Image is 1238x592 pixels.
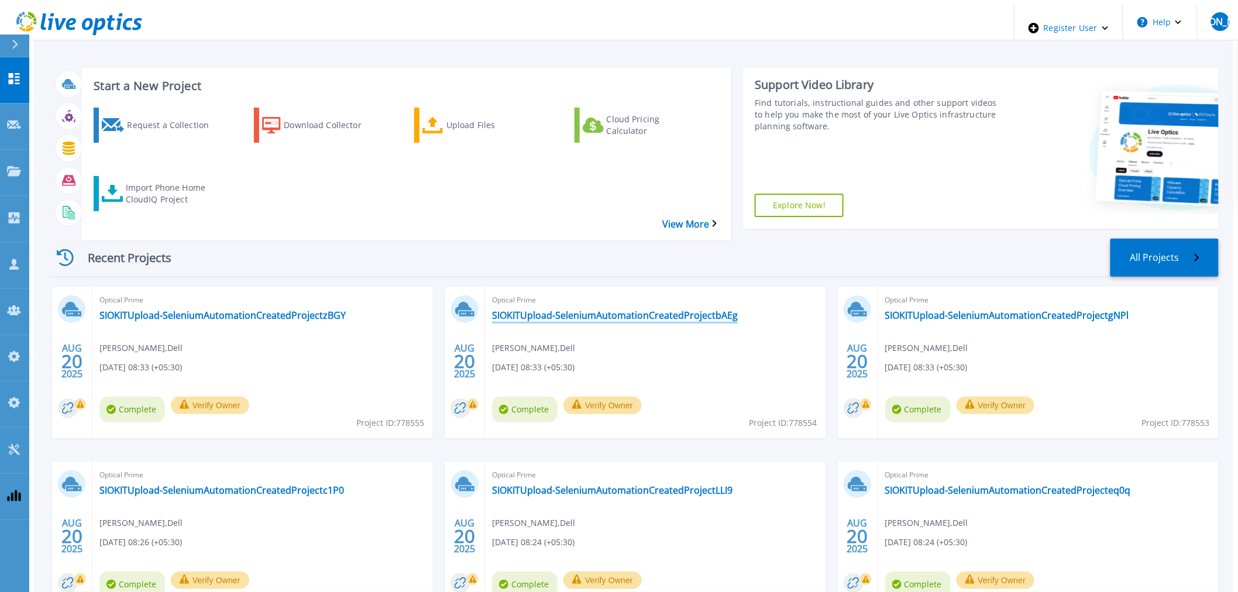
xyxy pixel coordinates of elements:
[99,469,426,481] span: Optical Prime
[171,572,249,589] button: Verify Owner
[99,294,426,307] span: Optical Prime
[885,397,951,422] span: Complete
[575,108,716,143] a: Cloud Pricing Calculator
[847,340,869,383] div: AUG 2025
[749,417,817,429] span: Project ID: 778554
[885,309,1129,321] a: SIOKITUpload-SeleniumAutomationCreatedProjectgNPl
[1110,239,1219,277] a: All Projects
[254,108,396,143] a: Download Collector
[607,111,700,140] div: Cloud Pricing Calculator
[99,309,346,321] a: SIOKITUpload-SeleniumAutomationCreatedProjectzBGY
[99,484,344,496] a: SIOKITUpload-SeleniumAutomationCreatedProjectc1P0
[1015,5,1123,51] div: Register User
[94,108,235,143] a: Request a Collection
[847,531,868,541] span: 20
[99,536,182,549] span: [DATE] 08:26 (+05:30)
[284,111,377,140] div: Download Collector
[446,111,540,140] div: Upload Files
[99,361,182,374] span: [DATE] 08:33 (+05:30)
[492,397,558,422] span: Complete
[885,342,968,354] span: [PERSON_NAME] , Dell
[94,80,717,92] h3: Start a New Project
[492,361,575,374] span: [DATE] 08:33 (+05:30)
[454,356,475,366] span: 20
[885,536,968,549] span: [DATE] 08:24 (+05:30)
[61,531,82,541] span: 20
[957,572,1035,589] button: Verify Owner
[492,309,738,321] a: SIOKITUpload-SeleniumAutomationCreatedProjectbAEg
[99,342,183,354] span: [PERSON_NAME] , Dell
[99,397,165,422] span: Complete
[126,179,219,208] div: Import Phone Home CloudIQ Project
[957,397,1035,414] button: Verify Owner
[662,219,717,230] a: View More
[1123,5,1196,40] button: Help
[492,484,733,496] a: SIOKITUpload-SeleniumAutomationCreatedProjectLLI9
[61,515,83,557] div: AUG 2025
[755,97,998,132] div: Find tutorials, instructional guides and other support videos to help you make the most of your L...
[885,469,1212,481] span: Optical Prime
[127,111,221,140] div: Request a Collection
[453,515,476,557] div: AUG 2025
[885,484,1131,496] a: SIOKITUpload-SeleniumAutomationCreatedProjecteq0q
[755,77,998,92] div: Support Video Library
[171,397,249,414] button: Verify Owner
[50,243,190,272] div: Recent Projects
[563,397,642,414] button: Verify Owner
[885,517,968,529] span: [PERSON_NAME] , Dell
[492,294,819,307] span: Optical Prime
[61,356,82,366] span: 20
[885,361,968,374] span: [DATE] 08:33 (+05:30)
[61,340,83,383] div: AUG 2025
[847,356,868,366] span: 20
[492,517,575,529] span: [PERSON_NAME] , Dell
[755,194,844,217] a: Explore Now!
[563,572,642,589] button: Verify Owner
[492,536,575,549] span: [DATE] 08:24 (+05:30)
[454,531,475,541] span: 20
[356,417,424,429] span: Project ID: 778555
[99,517,183,529] span: [PERSON_NAME] , Dell
[847,515,869,557] div: AUG 2025
[453,340,476,383] div: AUG 2025
[414,108,556,143] a: Upload Files
[492,469,819,481] span: Optical Prime
[492,342,575,354] span: [PERSON_NAME] , Dell
[885,294,1212,307] span: Optical Prime
[1142,417,1210,429] span: Project ID: 778553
